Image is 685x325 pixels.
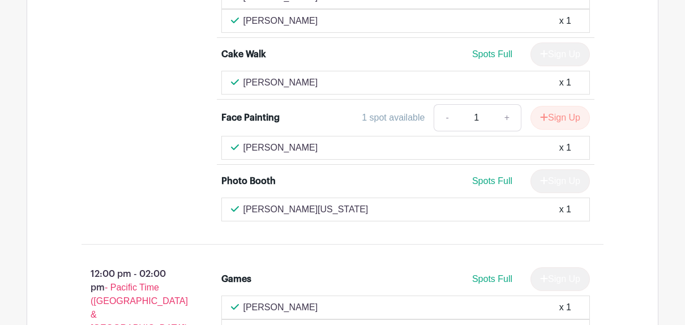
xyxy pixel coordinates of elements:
[221,272,251,286] div: Games
[362,111,425,125] div: 1 spot available
[472,176,512,186] span: Spots Full
[559,14,571,28] div: x 1
[472,274,512,284] span: Spots Full
[243,203,369,216] p: [PERSON_NAME][US_STATE]
[559,301,571,314] div: x 1
[434,104,460,131] a: -
[559,76,571,89] div: x 1
[472,49,512,59] span: Spots Full
[221,111,280,125] div: Face Painting
[243,14,318,28] p: [PERSON_NAME]
[243,301,318,314] p: [PERSON_NAME]
[221,174,276,188] div: Photo Booth
[559,203,571,216] div: x 1
[243,141,318,155] p: [PERSON_NAME]
[493,104,521,131] a: +
[221,48,266,61] div: Cake Walk
[559,141,571,155] div: x 1
[530,106,590,130] button: Sign Up
[243,76,318,89] p: [PERSON_NAME]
